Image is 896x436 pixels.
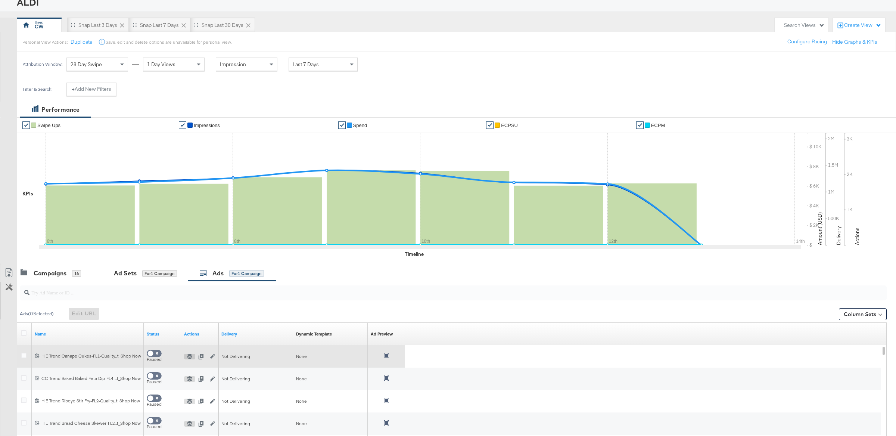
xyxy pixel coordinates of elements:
text: Delivery [835,226,842,245]
div: HIE Trend Ribeye Stir Fry-FL2-Quality...t_Shop Now [41,398,141,404]
div: Ads [212,269,224,278]
span: 1 Day Views [147,61,175,68]
div: CW [35,23,44,30]
div: for 1 Campaign [229,270,264,277]
span: eCPM [651,123,665,128]
span: Swipe Ups [37,123,60,128]
div: Not Delivering [221,376,290,382]
div: CC Trend Baked Baked Feta Dip-FL4-...t_Shop Now [41,375,141,381]
div: Drag to reorder tab [133,23,137,27]
div: None [296,398,365,404]
span: eCPSU [501,123,518,128]
div: Snap Last 30 Days [202,22,243,29]
div: Performance [41,105,80,114]
div: for 1 Campaign [142,270,177,277]
a: ✔ [486,121,494,129]
div: Paused [147,401,178,407]
div: 16 [72,270,81,277]
span: Impression [220,61,246,68]
div: Paused [147,424,178,430]
div: Campaigns [34,269,66,278]
text: Amount (USD) [816,212,823,245]
div: Not Delivering [221,421,290,427]
button: +Add New Filters [66,83,116,96]
a: ✔ [22,121,30,129]
input: Try Ad Name or ID ... [29,282,806,297]
div: None [296,421,365,427]
div: KPIs [22,190,33,197]
div: Dynamic Template [296,331,332,337]
div: Personal View Actions: [22,39,68,45]
span: 28 Day Swipe [71,61,102,68]
div: Ads ( 0 Selected) [20,310,54,317]
div: Ad Preview [371,331,393,337]
div: Attribution Window: [22,62,63,67]
a: ✔ [636,121,644,129]
a: Reflects the ability of your Ad to achieve delivery based on ad states, schedule and budget. [221,331,290,337]
div: Search Views [784,22,825,29]
span: Last 7 Days [293,61,319,68]
div: Ad Sets [114,269,137,278]
div: Snap Last 3 Days [78,22,117,29]
div: Not Delivering [221,398,290,404]
span: Impressions [194,123,220,128]
div: HIE Trend Bread Cheese Skewer-FL2...t_Shop Now [41,420,141,426]
div: Drag to reorder tab [194,23,198,27]
span: Spend [353,123,367,128]
div: Snap Last 7 Days [140,22,179,29]
div: Filter & Search: [22,87,53,92]
div: None [296,353,365,359]
a: ✔ [338,121,346,129]
div: Save, edit and delete options are unavailable for personal view. [106,39,231,45]
button: Column Sets [839,308,887,320]
div: Drag to reorder tab [71,23,75,27]
strong: + [72,86,75,93]
div: Timeline [405,251,424,258]
a: Dynamic Template applied to your Ad. [296,331,332,337]
button: Configure Pacing [782,35,832,49]
div: Paused [147,356,178,362]
div: None [296,376,365,382]
a: Preview of your Ad. [371,331,393,337]
a: Shows the current state of your Ad. [147,331,178,337]
div: Not Delivering [221,353,290,359]
div: Create View [844,22,881,29]
a: ✔ [179,121,186,129]
button: Duplicate [71,38,93,46]
div: HIE Trend Canape Cukes-FL1-Quality...t_Shop Now [41,353,141,359]
a: Ad Name. [35,331,141,337]
a: Actions for the Ad. [184,331,215,337]
div: Paused [147,379,178,385]
text: Actions [854,228,861,245]
button: Hide Graphs & KPIs [832,38,877,46]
